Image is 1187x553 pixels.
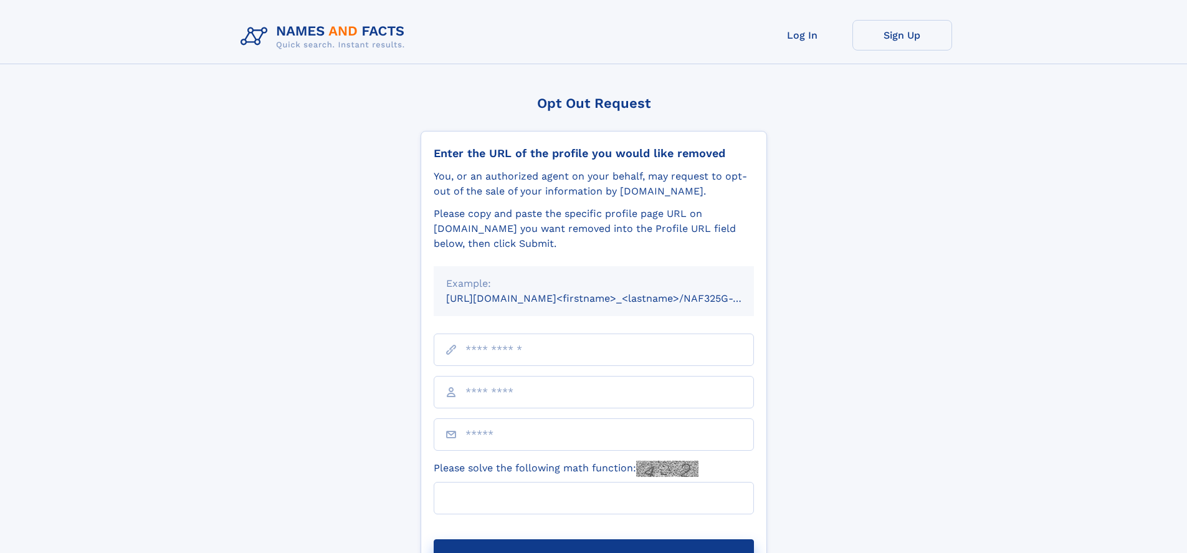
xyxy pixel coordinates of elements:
[434,169,754,199] div: You, or an authorized agent on your behalf, may request to opt-out of the sale of your informatio...
[236,20,415,54] img: Logo Names and Facts
[446,276,741,291] div: Example:
[446,292,778,304] small: [URL][DOMAIN_NAME]<firstname>_<lastname>/NAF325G-xxxxxxxx
[753,20,852,50] a: Log In
[434,147,754,160] div: Enter the URL of the profile you would like removed
[421,95,767,111] div: Opt Out Request
[852,20,952,50] a: Sign Up
[434,206,754,251] div: Please copy and paste the specific profile page URL on [DOMAIN_NAME] you want removed into the Pr...
[434,461,698,477] label: Please solve the following math function:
